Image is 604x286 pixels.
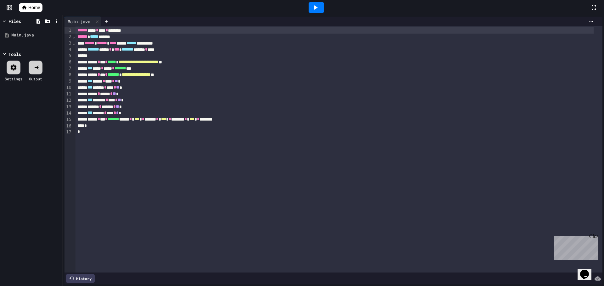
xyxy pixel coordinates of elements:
[28,4,40,11] span: Home
[29,76,42,82] div: Output
[64,40,72,46] div: 3
[11,32,60,38] div: Main.java
[64,17,101,26] div: Main.java
[64,34,72,40] div: 2
[72,40,75,46] span: Fold line
[64,104,72,110] div: 13
[64,129,72,135] div: 17
[8,18,21,24] div: Files
[64,123,72,129] div: 16
[64,46,72,53] div: 4
[578,261,598,280] iframe: chat widget
[64,84,72,91] div: 10
[64,72,72,78] div: 8
[64,18,93,25] div: Main.java
[64,110,72,116] div: 14
[72,34,75,39] span: Fold line
[552,234,598,260] iframe: chat widget
[64,65,72,72] div: 7
[64,27,72,34] div: 1
[3,3,43,40] div: Chat with us now!Close
[64,97,72,104] div: 12
[64,53,72,59] div: 5
[5,76,22,82] div: Settings
[64,59,72,65] div: 6
[66,274,95,283] div: History
[64,91,72,97] div: 11
[64,78,72,84] div: 9
[19,3,42,12] a: Home
[8,51,21,57] div: Tools
[64,116,72,123] div: 15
